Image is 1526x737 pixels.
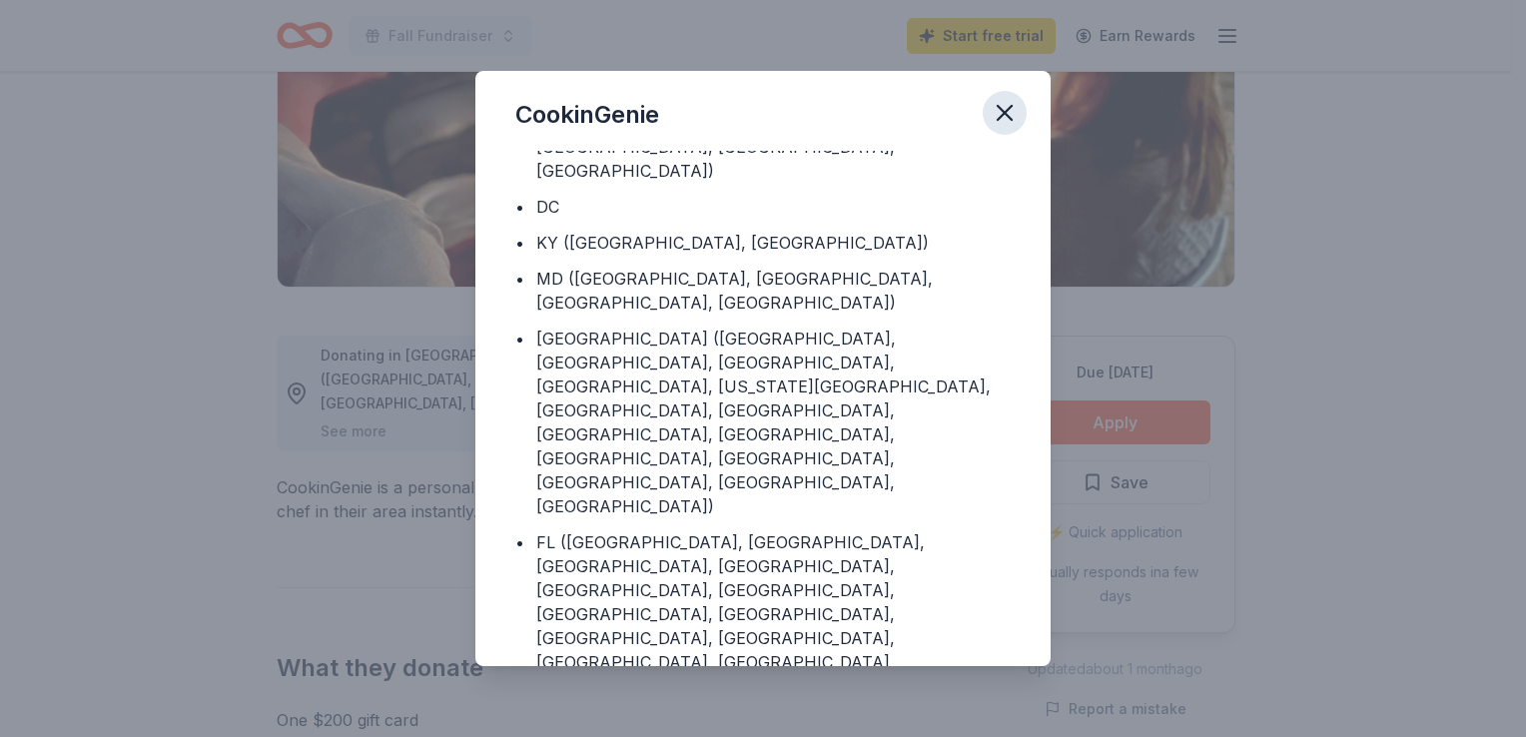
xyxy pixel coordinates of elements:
[536,267,1011,315] div: MD ([GEOGRAPHIC_DATA], [GEOGRAPHIC_DATA], [GEOGRAPHIC_DATA], [GEOGRAPHIC_DATA])
[515,231,524,255] div: •
[536,195,559,219] div: DC
[536,327,1011,518] div: [GEOGRAPHIC_DATA] ([GEOGRAPHIC_DATA], [GEOGRAPHIC_DATA], [GEOGRAPHIC_DATA], [GEOGRAPHIC_DATA], [U...
[536,231,929,255] div: KY ([GEOGRAPHIC_DATA], [GEOGRAPHIC_DATA])
[515,195,524,219] div: •
[515,267,524,291] div: •
[515,530,524,554] div: •
[515,99,659,131] div: CookinGenie
[536,530,1011,722] div: FL ([GEOGRAPHIC_DATA], [GEOGRAPHIC_DATA], [GEOGRAPHIC_DATA], [GEOGRAPHIC_DATA], [GEOGRAPHIC_DATA]...
[515,327,524,351] div: •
